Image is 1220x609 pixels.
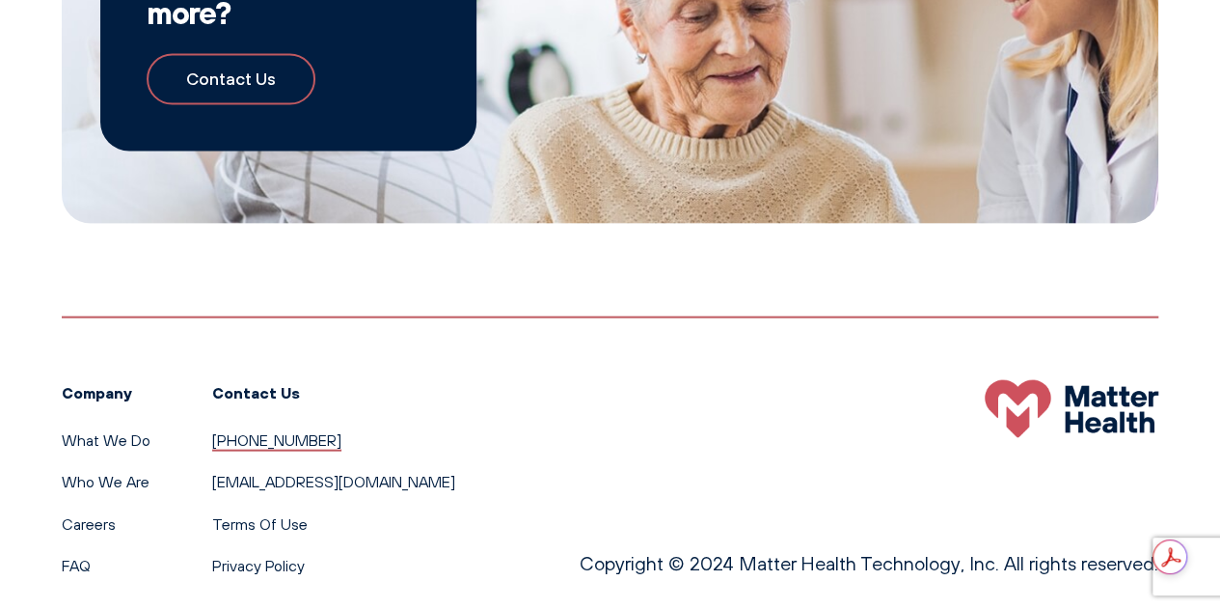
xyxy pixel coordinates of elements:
a: Terms Of Use [212,514,308,534]
a: What We Do [62,430,150,450]
h3: Contact Us [212,380,455,405]
a: Who We Are [62,472,149,491]
h3: Company [62,380,150,405]
a: [PHONE_NUMBER] [212,430,341,450]
p: Copyright © 2024 Matter Health Technology, Inc. All rights reserved. [580,548,1158,579]
a: Privacy Policy [212,556,305,575]
a: Careers [62,514,116,534]
a: FAQ [62,556,91,575]
a: [EMAIL_ADDRESS][DOMAIN_NAME] [212,472,455,491]
a: Contact Us [147,54,315,105]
